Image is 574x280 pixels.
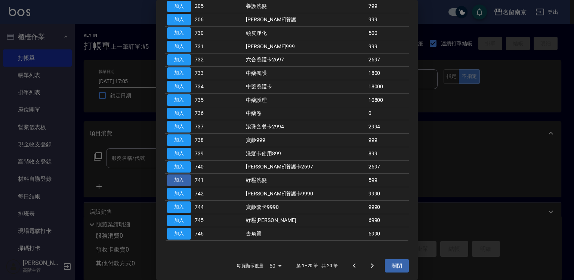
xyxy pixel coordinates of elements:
td: [PERSON_NAME]999 [244,40,366,53]
td: 洗髮卡使用899 [244,147,366,160]
td: 732 [193,53,220,67]
td: 734 [193,80,220,94]
td: 740 [193,160,220,174]
td: 1800 [367,67,409,80]
td: 六合養護卡2697 [244,53,366,67]
td: 2994 [367,120,409,134]
button: 加入 [167,161,191,173]
td: 中藥養護卡 [244,80,366,94]
td: 206 [193,13,220,27]
td: 滾珠套餐卡2994 [244,120,366,134]
button: 關閉 [385,259,409,273]
td: 999 [367,134,409,147]
button: 加入 [167,121,191,133]
td: 寶齡999 [244,134,366,147]
button: 加入 [167,188,191,200]
button: 加入 [167,201,191,213]
td: 899 [367,147,409,160]
td: [PERSON_NAME]養護卡9990 [244,187,366,201]
td: 739 [193,147,220,160]
button: 加入 [167,54,191,66]
td: 紓壓[PERSON_NAME] [244,214,366,227]
button: 加入 [167,94,191,106]
td: 730 [193,27,220,40]
td: 中藥養護 [244,67,366,80]
button: 加入 [167,27,191,39]
button: 加入 [167,148,191,159]
td: 733 [193,67,220,80]
td: 紓壓洗髮 [244,174,366,187]
td: [PERSON_NAME]養護 [244,13,366,27]
button: 加入 [167,1,191,12]
p: 第 1–20 筆 共 20 筆 [296,262,338,269]
td: 745 [193,214,220,227]
td: 738 [193,134,220,147]
td: 寶齡套卡9990 [244,200,366,214]
td: 10800 [367,93,409,107]
button: 加入 [167,174,191,186]
button: 加入 [167,228,191,240]
td: 6990 [367,214,409,227]
td: 500 [367,27,409,40]
td: 744 [193,200,220,214]
td: 599 [367,174,409,187]
button: 加入 [167,134,191,146]
td: 999 [367,40,409,53]
td: 去角質 [244,227,366,241]
td: [PERSON_NAME]養護卡2697 [244,160,366,174]
td: 5990 [367,227,409,241]
td: 18000 [367,80,409,94]
td: 741 [193,174,220,187]
button: 加入 [167,67,191,79]
td: 735 [193,93,220,107]
td: 2697 [367,160,409,174]
div: 50 [266,256,284,276]
td: 頭皮淨化 [244,27,366,40]
td: 736 [193,107,220,120]
td: 中藥護理 [244,93,366,107]
td: 9990 [367,200,409,214]
td: 9990 [367,187,409,201]
button: 加入 [167,108,191,119]
td: 742 [193,187,220,201]
td: 999 [367,13,409,27]
button: 加入 [167,14,191,25]
p: 每頁顯示數量 [237,262,263,269]
button: 加入 [167,215,191,226]
button: 加入 [167,41,191,52]
td: 737 [193,120,220,134]
td: 746 [193,227,220,241]
td: 0 [367,107,409,120]
td: 731 [193,40,220,53]
td: 2697 [367,53,409,67]
button: 加入 [167,81,191,92]
td: 中藥卷 [244,107,366,120]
